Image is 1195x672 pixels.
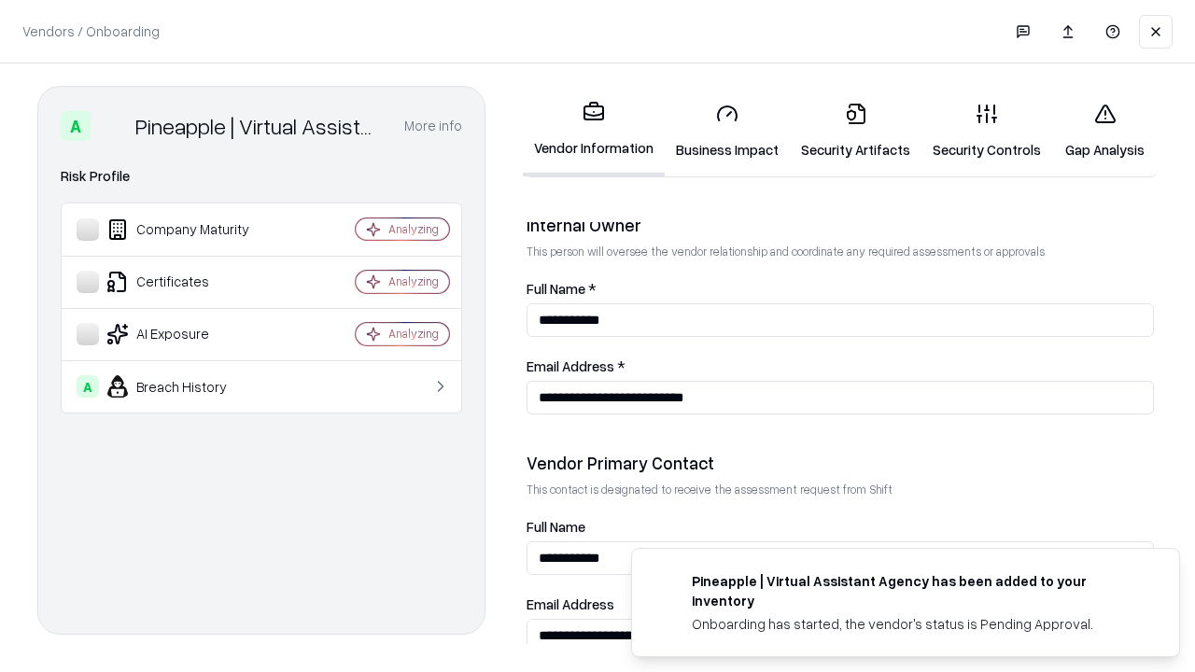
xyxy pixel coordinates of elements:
p: Vendors / Onboarding [22,21,160,41]
div: Breach History [77,375,300,398]
div: Analyzing [388,221,439,237]
div: Analyzing [388,326,439,342]
div: Risk Profile [61,165,462,188]
a: Gap Analysis [1052,88,1158,175]
div: Internal Owner [527,214,1154,236]
div: Vendor Primary Contact [527,452,1154,474]
p: This person will oversee the vendor relationship and coordinate any required assessments or appro... [527,244,1154,259]
div: A [77,375,99,398]
label: Full Name * [527,282,1154,296]
label: Full Name [527,520,1154,534]
a: Security Artifacts [790,88,921,175]
button: More info [404,109,462,143]
div: Pineapple | Virtual Assistant Agency has been added to your inventory [692,571,1134,610]
img: trypineapple.com [654,571,677,594]
div: A [61,111,91,141]
label: Email Address [527,597,1154,611]
div: Onboarding has started, the vendor's status is Pending Approval. [692,614,1134,634]
img: Pineapple | Virtual Assistant Agency [98,111,128,141]
p: This contact is designated to receive the assessment request from Shift [527,482,1154,497]
a: Vendor Information [523,86,665,176]
div: Certificates [77,271,300,293]
a: Business Impact [665,88,790,175]
div: Pineapple | Virtual Assistant Agency [135,111,382,141]
div: AI Exposure [77,323,300,345]
a: Security Controls [921,88,1052,175]
label: Email Address * [527,359,1154,373]
div: Analyzing [388,273,439,289]
div: Company Maturity [77,218,300,241]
